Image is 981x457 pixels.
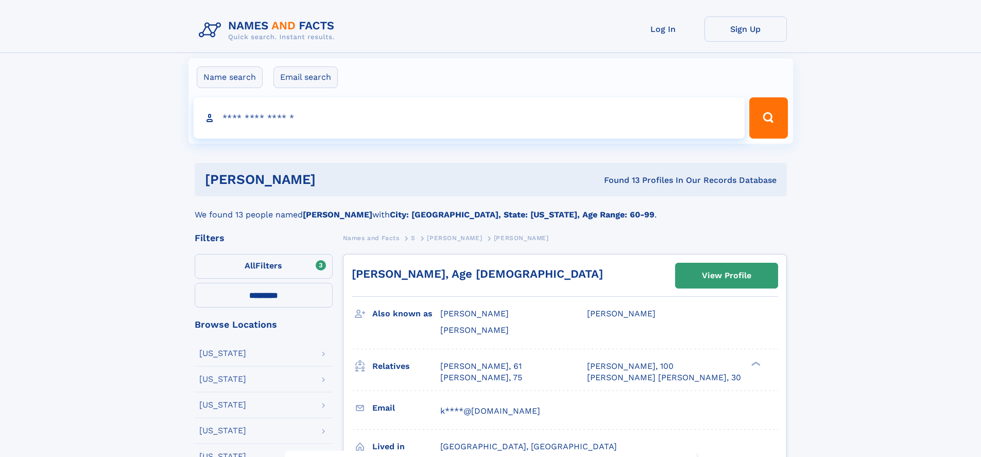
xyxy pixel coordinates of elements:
input: search input [194,97,745,139]
span: [PERSON_NAME] [587,309,656,318]
span: [PERSON_NAME] [440,309,509,318]
h3: Lived in [372,438,440,455]
div: Filters [195,233,333,243]
div: View Profile [702,264,751,287]
b: [PERSON_NAME] [303,210,372,219]
label: Filters [195,254,333,279]
button: Search Button [749,97,787,139]
a: Log In [622,16,704,42]
h1: [PERSON_NAME] [205,173,460,186]
div: ❯ [749,360,761,367]
b: City: [GEOGRAPHIC_DATA], State: [US_STATE], Age Range: 60-99 [390,210,655,219]
a: [PERSON_NAME], 100 [587,361,674,372]
a: S [411,231,416,244]
h3: Also known as [372,305,440,323]
a: [PERSON_NAME], 75 [440,372,522,383]
span: S [411,234,416,242]
div: [US_STATE] [199,427,246,435]
span: All [245,261,255,270]
span: [PERSON_NAME] [427,234,482,242]
div: Found 13 Profiles In Our Records Database [460,175,777,186]
label: Name search [197,66,263,88]
a: [PERSON_NAME], 61 [440,361,522,372]
label: Email search [273,66,338,88]
a: Sign Up [704,16,787,42]
div: We found 13 people named with . [195,196,787,221]
h3: Email [372,399,440,417]
div: [US_STATE] [199,401,246,409]
a: View Profile [676,263,778,288]
div: Browse Locations [195,320,333,329]
span: [PERSON_NAME] [494,234,549,242]
a: [PERSON_NAME] [PERSON_NAME], 30 [587,372,741,383]
a: Names and Facts [343,231,400,244]
div: [US_STATE] [199,375,246,383]
a: [PERSON_NAME] [427,231,482,244]
img: Logo Names and Facts [195,16,343,44]
div: [US_STATE] [199,349,246,358]
h3: Relatives [372,358,440,375]
a: [PERSON_NAME], Age [DEMOGRAPHIC_DATA] [352,267,603,280]
span: [PERSON_NAME] [440,325,509,335]
span: [GEOGRAPHIC_DATA], [GEOGRAPHIC_DATA] [440,442,617,451]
